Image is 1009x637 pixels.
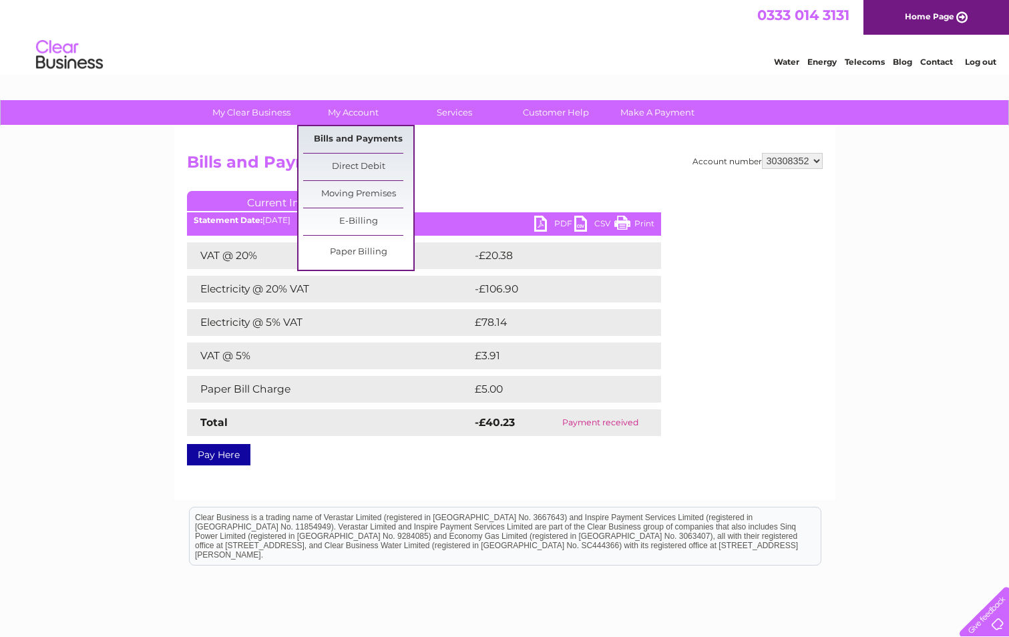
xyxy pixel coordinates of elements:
a: Water [774,57,799,67]
b: Statement Date: [194,215,262,225]
a: Pay Here [187,444,250,465]
td: £3.91 [471,343,628,369]
a: Print [614,216,654,235]
a: My Clear Business [196,100,307,125]
a: Customer Help [501,100,611,125]
a: Energy [807,57,837,67]
td: -£106.90 [471,276,639,302]
a: Current Invoice [187,191,387,211]
div: Clear Business is a trading name of Verastar Limited (registered in [GEOGRAPHIC_DATA] No. 3667643... [190,7,821,65]
a: CSV [574,216,614,235]
strong: -£40.23 [475,416,515,429]
a: Services [399,100,510,125]
a: Moving Premises [303,181,413,208]
a: Telecoms [845,57,885,67]
h2: Bills and Payments [187,153,823,178]
td: VAT @ 5% [187,343,471,369]
td: -£20.38 [471,242,636,269]
a: Direct Debit [303,154,413,180]
a: Contact [920,57,953,67]
td: Payment received [540,409,661,436]
img: logo.png [35,35,104,75]
td: £78.14 [471,309,633,336]
a: Paper Billing [303,239,413,266]
td: Paper Bill Charge [187,376,471,403]
a: E-Billing [303,208,413,235]
a: Bills and Payments [303,126,413,153]
strong: Total [200,416,228,429]
a: Log out [965,57,996,67]
td: £5.00 [471,376,630,403]
div: [DATE] [187,216,661,225]
a: Blog [893,57,912,67]
a: My Account [298,100,408,125]
td: VAT @ 20% [187,242,471,269]
a: Make A Payment [602,100,713,125]
td: Electricity @ 5% VAT [187,309,471,336]
td: Electricity @ 20% VAT [187,276,471,302]
a: PDF [534,216,574,235]
a: 0333 014 3131 [757,7,849,23]
div: Account number [692,153,823,169]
